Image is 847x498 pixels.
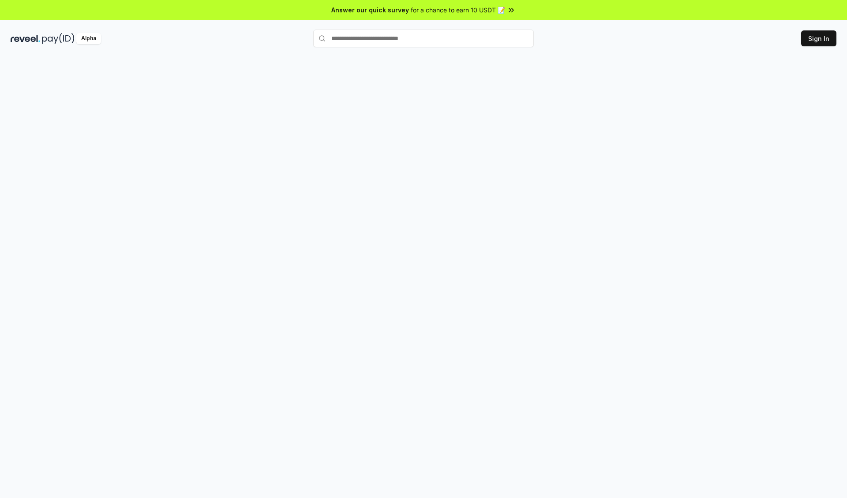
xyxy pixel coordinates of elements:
span: Answer our quick survey [331,5,409,15]
img: pay_id [42,33,75,44]
span: for a chance to earn 10 USDT 📝 [411,5,505,15]
div: Alpha [76,33,101,44]
button: Sign In [801,30,836,46]
img: reveel_dark [11,33,40,44]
